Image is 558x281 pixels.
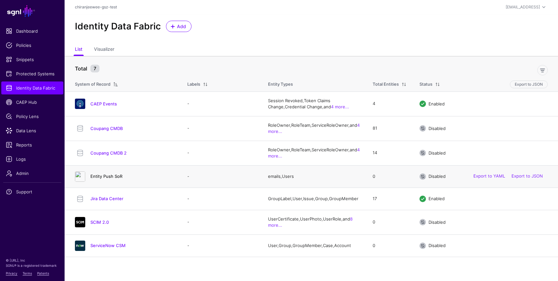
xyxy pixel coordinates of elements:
a: Identity Data Fabric [1,81,63,94]
span: Entity Types [268,81,293,87]
a: Protected Systems [1,67,63,80]
a: Add [166,21,191,32]
a: Dashboard [1,25,63,38]
td: 14 [366,141,413,165]
span: Policy Lens [6,113,59,120]
a: Data Lens [1,124,63,137]
a: Coupang CMDB 2 [90,150,127,156]
div: System of Record [75,81,110,88]
span: Enabled [429,196,445,201]
img: svg+xml;base64,PHN2ZyB3aWR0aD0iNjQiIGhlaWdodD0iNjQiIHZpZXdCb3g9IjAgMCA2NCA2NCIgZmlsbD0ibm9uZSIgeG... [75,217,85,227]
a: Jira Data Center [90,196,123,201]
span: Identity Data Fabric [6,85,59,91]
span: Logs [6,156,59,162]
td: User, Group, GroupMember, Case, Account [262,234,366,257]
td: 0 [366,234,413,257]
span: Add [176,23,187,30]
a: Entity Push SoR [90,174,122,179]
span: Reports [6,142,59,148]
span: Dashboard [6,28,59,34]
a: List [75,44,82,56]
a: CAEP Events [90,101,117,106]
td: RoleOwner, RoleTeam, ServiceRoleOwner, and [262,141,366,165]
button: Export to JSON [510,81,548,88]
td: 81 [366,116,413,141]
td: - [181,92,262,116]
a: ServiceNow CSM [90,243,126,248]
span: Disabled [429,125,446,131]
td: GroupLabel, User, Issue, Group, GroupMember [262,188,366,210]
span: Policies [6,42,59,49]
a: Terms [23,271,32,275]
div: Status [419,81,432,88]
strong: Total [75,65,87,72]
small: 7 [90,65,99,72]
a: Policy Lens [1,110,63,123]
a: 4 more... [331,104,349,109]
a: Snippets [1,53,63,66]
span: Snippets [6,56,59,63]
td: - [181,116,262,141]
a: Admin [1,167,63,180]
td: 0 [366,165,413,188]
span: Enabled [429,101,445,106]
p: SGNL® is a registered trademark [6,263,59,268]
td: 4 [366,92,413,116]
h2: Identity Data Fabric [75,21,161,32]
a: SGNL [4,4,61,18]
td: - [181,141,262,165]
span: Disabled [429,174,446,179]
img: svg+xml;base64,UEQ5NGJXd2dkbVZ5YzJsdmJqMGlNUzR3SWlCbGJtTnZaR2x1WnowaWRYUm1MVGdpUHo0S1BDRXRMU0JIWl... [75,171,85,182]
td: RoleOwner, RoleTeam, ServiceRoleOwner, and [262,116,366,141]
a: Export to JSON [512,174,543,179]
img: svg+xml;base64,PHN2ZyB3aWR0aD0iNjQiIGhlaWdodD0iNjQiIHZpZXdCb3g9IjAgMCA2NCA2NCIgZmlsbD0ibm9uZSIgeG... [75,241,85,251]
td: - [181,165,262,188]
span: Disabled [429,150,446,155]
p: © [URL], Inc [6,258,59,263]
span: Data Lens [6,127,59,134]
td: - [181,188,262,210]
div: Total Entities [373,81,399,88]
span: Admin [6,170,59,177]
a: Export to YAML [473,174,505,179]
td: - [181,234,262,257]
a: Policies [1,39,63,52]
a: Patents [37,271,49,275]
span: CAEP Hub [6,99,59,105]
td: Session Revoked, Token Claims Change, Credential Change, and [262,92,366,116]
span: Support [6,189,59,195]
a: Reports [1,138,63,151]
a: Coupang CMDB [90,126,123,131]
td: UserCertificate, UserPhoto, UserRole, and [262,210,366,234]
span: Disabled [429,243,446,248]
a: Logs [1,153,63,166]
a: CAEP Hub [1,96,63,109]
div: [EMAIL_ADDRESS] [506,4,540,10]
a: SCIM 2.0 [90,220,109,225]
td: 0 [366,210,413,234]
span: Protected Systems [6,70,59,77]
a: Privacy [6,271,17,275]
td: - [181,210,262,234]
div: Labels [187,81,200,88]
td: 17 [366,188,413,210]
td: emails, Users [262,165,366,188]
span: Disabled [429,219,446,224]
a: chiranjeewee-gsz-test [75,5,117,9]
img: svg+xml;base64,PHN2ZyB3aWR0aD0iNjQiIGhlaWdodD0iNjQiIHZpZXdCb3g9IjAgMCA2NCA2NCIgZmlsbD0ibm9uZSIgeG... [75,99,85,109]
a: Visualizer [94,44,114,56]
